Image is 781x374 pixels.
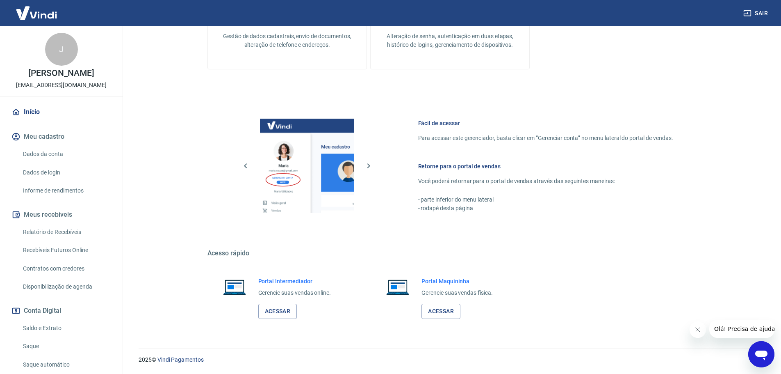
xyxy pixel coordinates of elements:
p: Alteração de senha, autenticação em duas etapas, histórico de logins, gerenciamento de dispositivos. [384,32,516,49]
span: Olá! Precisa de ajuda? [5,6,69,12]
p: - rodapé desta página [418,204,673,213]
h6: Portal Maquininha [421,277,493,285]
img: Imagem de um notebook aberto [380,277,415,297]
p: [EMAIL_ADDRESS][DOMAIN_NAME] [16,81,107,89]
a: Saldo e Extrato [20,320,113,337]
p: Gerencie suas vendas física. [421,289,493,297]
h6: Portal Intermediador [258,277,331,285]
button: Meus recebíveis [10,206,113,224]
button: Meu cadastro [10,128,113,146]
p: - parte inferior do menu lateral [418,195,673,204]
a: Vindi Pagamentos [157,356,204,363]
h5: Acesso rápido [207,249,693,257]
button: Conta Digital [10,302,113,320]
a: Início [10,103,113,121]
a: Informe de rendimentos [20,182,113,199]
p: Gestão de dados cadastrais, envio de documentos, alteração de telefone e endereços. [221,32,353,49]
div: J [45,33,78,66]
a: Acessar [258,304,297,319]
button: Sair [742,6,771,21]
a: Recebíveis Futuros Online [20,242,113,259]
h6: Retorne para o portal de vendas [418,162,673,170]
iframe: Fechar mensagem [690,321,706,338]
h6: Fácil de acessar [418,119,673,127]
p: Para acessar este gerenciador, basta clicar em “Gerenciar conta” no menu lateral do portal de ven... [418,134,673,142]
p: 2025 © [139,356,761,364]
img: Imagem de um notebook aberto [217,277,252,297]
p: Gerencie suas vendas online. [258,289,331,297]
a: Contratos com credores [20,260,113,277]
a: Dados da conta [20,146,113,163]
iframe: Mensagem da empresa [709,320,774,338]
a: Saque [20,338,113,355]
img: Vindi [10,0,63,25]
iframe: Botão para abrir a janela de mensagens [748,341,774,367]
p: [PERSON_NAME] [28,69,94,78]
img: Imagem da dashboard mostrando o botão de gerenciar conta na sidebar no lado esquerdo [260,119,354,213]
a: Dados de login [20,164,113,181]
p: Você poderá retornar para o portal de vendas através das seguintes maneiras: [418,177,673,186]
a: Acessar [421,304,460,319]
a: Disponibilização de agenda [20,278,113,295]
a: Saque automático [20,356,113,373]
a: Relatório de Recebíveis [20,224,113,241]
